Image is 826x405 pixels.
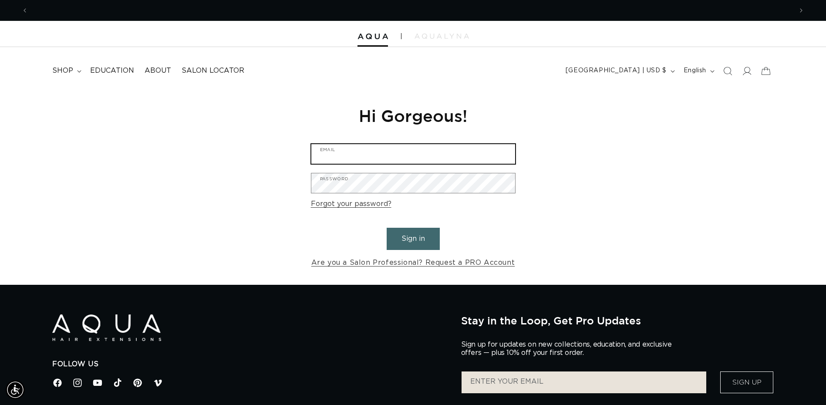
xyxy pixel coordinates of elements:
[90,66,134,75] span: Education
[52,66,73,75] span: shop
[6,380,25,399] div: Accessibility Menu
[461,314,774,327] h2: Stay in the Loop, Get Pro Updates
[139,61,176,81] a: About
[718,61,737,81] summary: Search
[311,198,391,210] a: Forgot your password?
[710,311,826,405] iframe: Chat Widget
[52,360,448,369] h2: Follow Us
[311,105,516,126] h1: Hi Gorgeous!
[792,2,811,19] button: Next announcement
[52,314,161,341] img: Aqua Hair Extensions
[85,61,139,81] a: Education
[357,34,388,40] img: Aqua Hair Extensions
[462,371,706,393] input: ENTER YOUR EMAIL
[311,256,515,269] a: Are you a Salon Professional? Request a PRO Account
[47,61,85,81] summary: shop
[415,34,469,39] img: aqualyna.com
[176,61,249,81] a: Salon Locator
[311,144,515,164] input: Email
[566,66,667,75] span: [GEOGRAPHIC_DATA] | USD $
[684,66,706,75] span: English
[145,66,171,75] span: About
[560,63,678,79] button: [GEOGRAPHIC_DATA] | USD $
[461,341,679,357] p: Sign up for updates on new collections, education, and exclusive offers — plus 10% off your first...
[387,228,440,250] button: Sign in
[15,2,34,19] button: Previous announcement
[182,66,244,75] span: Salon Locator
[678,63,718,79] button: English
